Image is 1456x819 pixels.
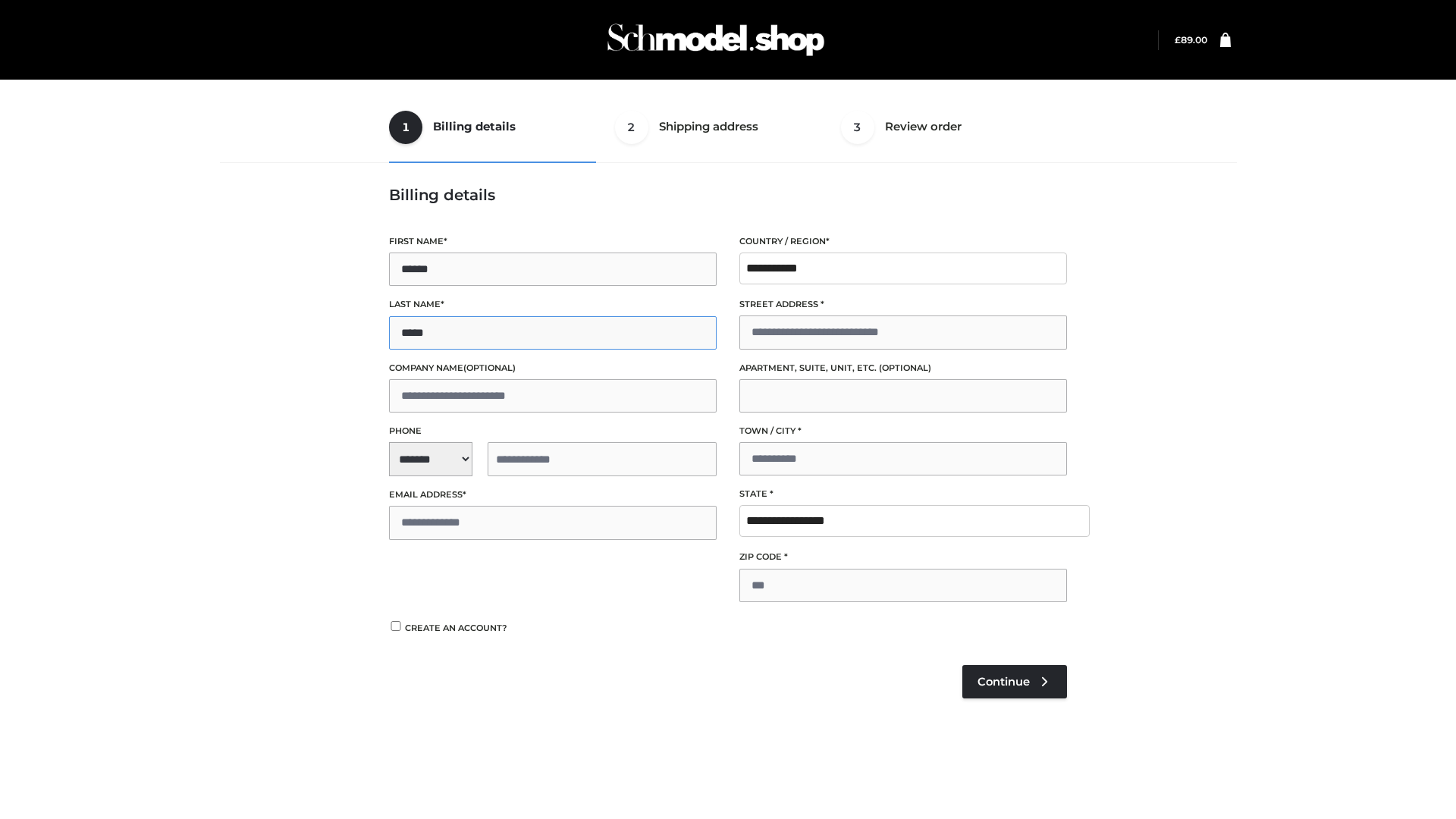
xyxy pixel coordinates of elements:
span: (optional) [463,362,516,373]
label: Email address [389,488,717,502]
label: Phone [389,424,717,438]
bdi: 89.00 [1175,34,1207,45]
span: £ [1175,34,1181,45]
label: ZIP Code [739,550,1067,564]
label: Country / Region [739,234,1067,249]
label: Last name [389,297,717,312]
span: (optional) [879,362,931,373]
label: Town / City [739,424,1067,438]
label: First name [389,234,717,249]
span: Create an account? [405,623,507,633]
h3: Billing details [389,186,1067,204]
span: Continue [977,675,1030,689]
label: State [739,487,1067,501]
a: Continue [962,665,1067,698]
img: Schmodel Admin 964 [602,10,830,70]
input: Create an account? [389,621,403,631]
a: £89.00 [1175,34,1207,45]
label: Company name [389,361,717,375]
label: Apartment, suite, unit, etc. [739,361,1067,375]
label: Street address [739,297,1067,312]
